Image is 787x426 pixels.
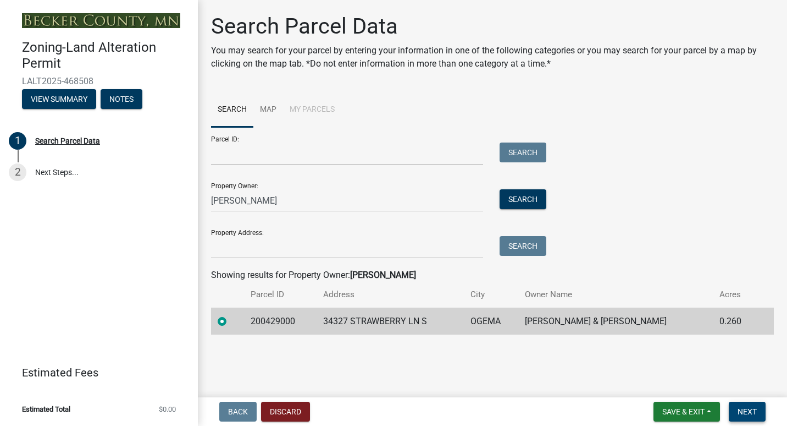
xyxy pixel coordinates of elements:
[22,76,176,86] span: LALT2025-468508
[35,137,100,145] div: Search Parcel Data
[211,44,774,70] p: You may search for your parcel by entering your information in one of the following categories or...
[653,402,720,422] button: Save & Exit
[159,406,176,413] span: $0.00
[738,407,757,416] span: Next
[228,407,248,416] span: Back
[317,282,464,308] th: Address
[464,282,518,308] th: City
[662,407,705,416] span: Save & Exit
[219,402,257,422] button: Back
[22,40,189,72] h4: Zoning-Land Alteration Permit
[317,308,464,335] td: 34327 STRAWBERRY LN S
[464,308,518,335] td: OGEMA
[518,308,713,335] td: [PERSON_NAME] & [PERSON_NAME]
[500,236,546,256] button: Search
[22,95,96,104] wm-modal-confirm: Summary
[713,282,757,308] th: Acres
[713,308,757,335] td: 0.260
[22,13,180,28] img: Becker County, Minnesota
[518,282,713,308] th: Owner Name
[9,132,26,150] div: 1
[22,406,70,413] span: Estimated Total
[9,362,180,384] a: Estimated Fees
[101,89,142,109] button: Notes
[350,270,416,280] strong: [PERSON_NAME]
[500,143,546,162] button: Search
[211,92,253,128] a: Search
[500,189,546,209] button: Search
[211,13,774,40] h1: Search Parcel Data
[261,402,310,422] button: Discard
[729,402,766,422] button: Next
[244,308,317,335] td: 200429000
[211,269,774,282] div: Showing results for Property Owner:
[253,92,283,128] a: Map
[9,163,26,181] div: 2
[101,95,142,104] wm-modal-confirm: Notes
[22,89,96,109] button: View Summary
[244,282,317,308] th: Parcel ID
